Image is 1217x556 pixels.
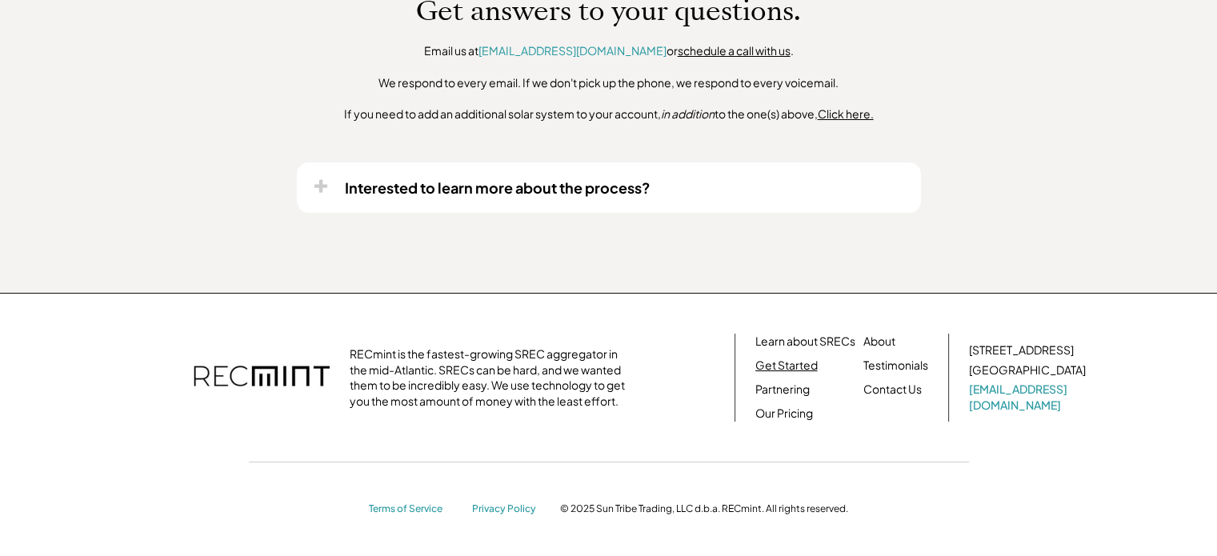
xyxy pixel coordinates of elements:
a: Get Started [755,358,818,374]
a: Learn about SRECs [755,334,855,350]
a: [EMAIL_ADDRESS][DOMAIN_NAME] [478,43,667,58]
a: Our Pricing [755,406,813,422]
div: Interested to learn more about the process? [345,178,651,197]
a: schedule a call with us [678,43,791,58]
div: If you need to add an additional solar system to your account, to the one(s) above, [344,106,874,122]
a: Privacy Policy [472,502,544,516]
a: About [863,334,895,350]
div: © 2025 Sun Tribe Trading, LLC d.b.a. RECmint. All rights reserved. [560,502,848,515]
a: Terms of Service [369,502,457,516]
u: Click here. [818,106,874,121]
a: Contact Us [863,382,922,398]
em: in addition [661,106,715,121]
a: Testimonials [863,358,928,374]
div: We respond to every email. If we don't pick up the phone, we respond to every voicemail. [378,75,839,91]
a: Partnering [755,382,810,398]
div: RECmint is the fastest-growing SREC aggregator in the mid-Atlantic. SRECs can be hard, and we wan... [350,346,634,409]
img: recmint-logotype%403x.png [194,350,330,406]
div: [GEOGRAPHIC_DATA] [969,362,1086,378]
div: Email us at or . [424,43,794,59]
a: [EMAIL_ADDRESS][DOMAIN_NAME] [969,382,1089,413]
div: [STREET_ADDRESS] [969,342,1074,358]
